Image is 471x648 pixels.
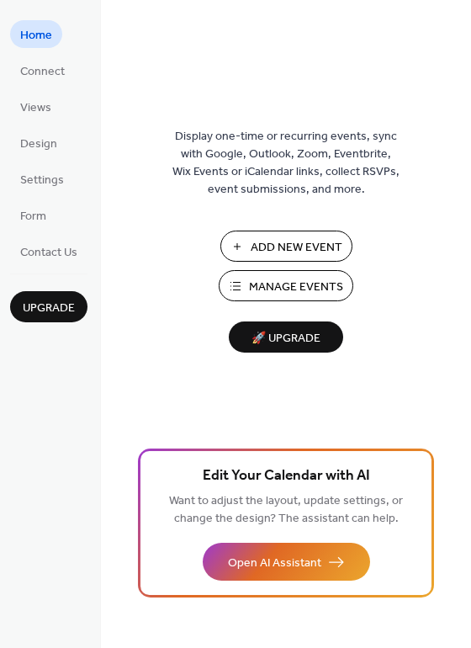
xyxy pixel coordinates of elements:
[20,27,52,45] span: Home
[10,201,56,229] a: Form
[10,165,74,193] a: Settings
[20,172,64,189] span: Settings
[10,291,87,322] button: Upgrade
[239,327,333,350] span: 🚀 Upgrade
[10,20,62,48] a: Home
[20,135,57,153] span: Design
[10,129,67,157] a: Design
[10,56,75,84] a: Connect
[203,465,370,488] span: Edit Your Calendar with AI
[10,93,61,120] a: Views
[203,543,370,581] button: Open AI Assistant
[219,270,353,301] button: Manage Events
[220,231,352,262] button: Add New Event
[229,321,343,353] button: 🚀 Upgrade
[169,490,403,530] span: Want to adjust the layout, update settings, or change the design? The assistant can help.
[20,63,65,81] span: Connect
[10,237,87,265] a: Contact Us
[251,239,342,257] span: Add New Event
[249,279,343,296] span: Manage Events
[20,244,77,262] span: Contact Us
[228,555,321,572] span: Open AI Assistant
[172,128,400,199] span: Display one-time or recurring events, sync with Google, Outlook, Zoom, Eventbrite, Wix Events or ...
[23,300,75,317] span: Upgrade
[20,99,51,117] span: Views
[20,208,46,226] span: Form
